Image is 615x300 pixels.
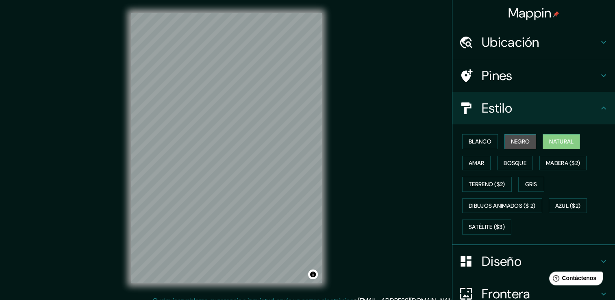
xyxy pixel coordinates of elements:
font: Bosque [504,158,526,168]
button: Azul ($2) [549,198,587,213]
font: Mappin [508,4,552,22]
h4: Ubicación [482,34,599,50]
font: Madera ($2) [546,158,580,168]
iframe: Help widget launcher [543,268,606,291]
font: Natural [549,137,574,147]
button: Madera ($2) [539,156,587,171]
font: Negro [511,137,530,147]
h4: Pines [482,67,599,84]
button: Negro [504,134,537,149]
font: Gris [525,179,537,189]
font: Azul ($2) [555,201,581,211]
div: Estilo [452,92,615,124]
button: Bosque [497,156,533,171]
div: Diseño [452,245,615,278]
div: Pines [452,59,615,92]
canvas: Mapa [131,13,322,283]
button: Alternar atribución [308,270,318,279]
h4: Estilo [482,100,599,116]
button: Terreno ($2) [462,177,512,192]
button: Gris [518,177,544,192]
font: Amar [469,158,484,168]
font: Blanco [469,137,491,147]
font: Terreno ($2) [469,179,505,189]
button: Amar [462,156,491,171]
h4: Diseño [482,253,599,270]
font: Satélite ($3) [469,222,505,232]
button: Blanco [462,134,498,149]
button: Satélite ($3) [462,220,511,235]
button: Dibujos animados ($ 2) [462,198,542,213]
button: Natural [543,134,580,149]
img: pin-icon.png [553,11,559,17]
font: Dibujos animados ($ 2) [469,201,536,211]
div: Ubicación [452,26,615,59]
